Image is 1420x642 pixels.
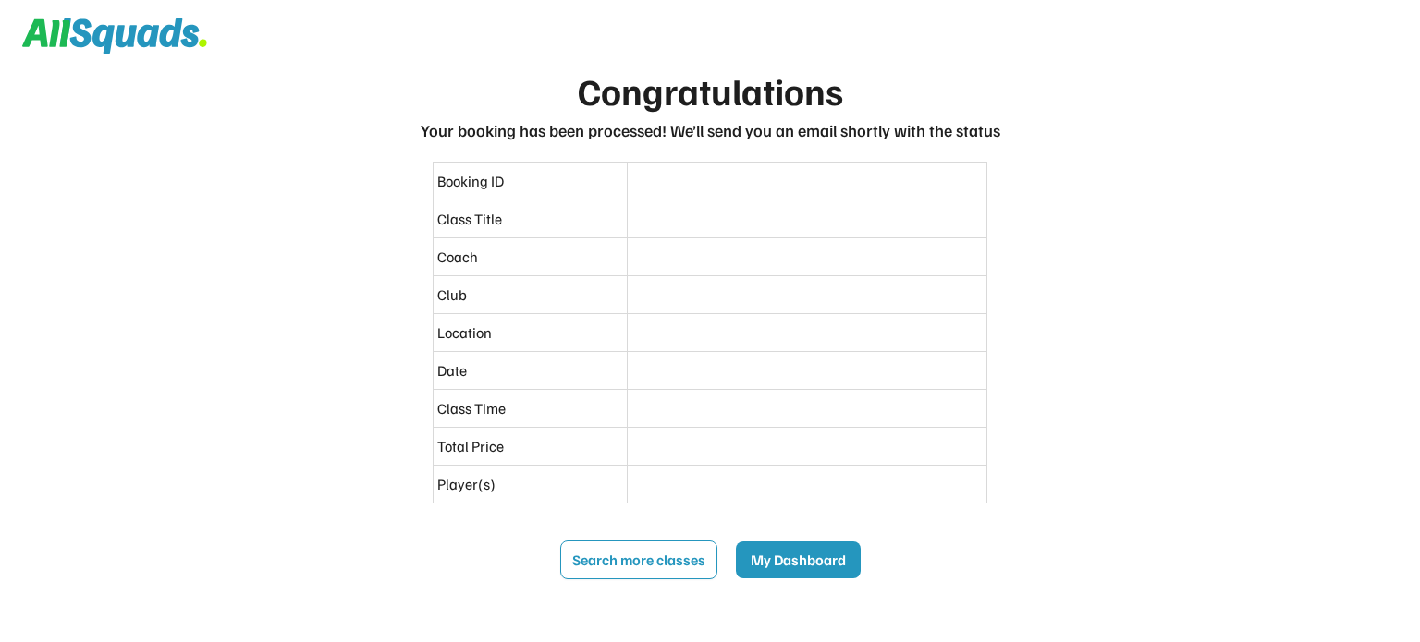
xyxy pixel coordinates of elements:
[437,246,623,268] div: Coach
[736,541,861,578] button: My Dashboard
[560,540,717,579] button: Search more classes
[437,170,623,192] div: Booking ID
[437,473,623,495] div: Player(s)
[437,284,623,306] div: Club
[578,63,843,118] div: Congratulations
[421,118,1000,143] div: Your booking has been processed! We’ll send you an email shortly with the status
[437,397,623,419] div: Class Time
[437,359,623,382] div: Date
[22,18,207,54] img: Squad%20Logo.svg
[437,435,623,457] div: Total Price
[437,321,623,344] div: Location
[437,208,623,230] div: Class Title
